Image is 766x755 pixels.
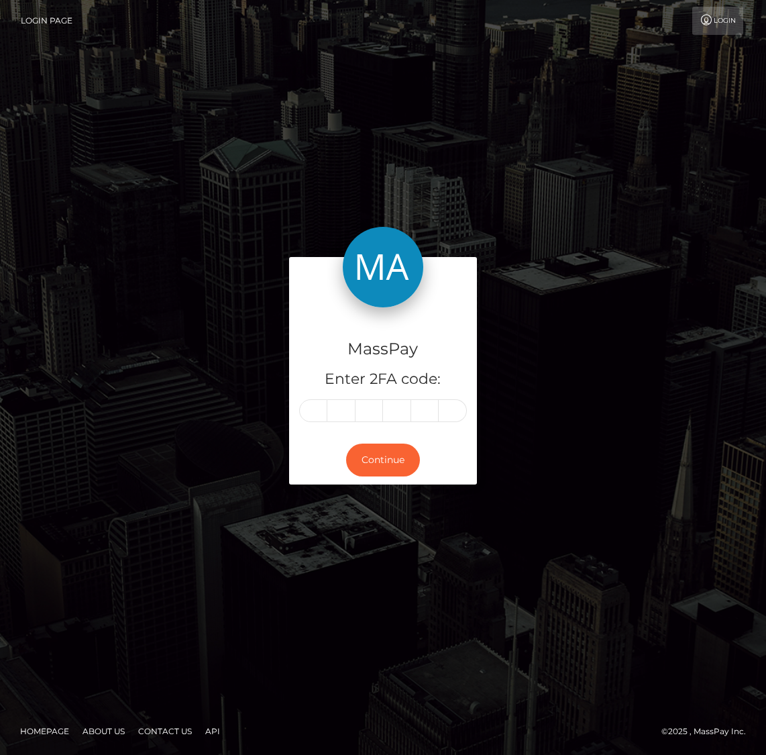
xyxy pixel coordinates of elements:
[346,444,420,476] button: Continue
[15,721,74,742] a: Homepage
[200,721,225,742] a: API
[133,721,197,742] a: Contact Us
[343,227,423,307] img: MassPay
[77,721,130,742] a: About Us
[661,724,756,739] div: © 2025 , MassPay Inc.
[692,7,743,35] a: Login
[299,338,467,361] h4: MassPay
[299,369,467,390] h5: Enter 2FA code:
[21,7,72,35] a: Login Page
